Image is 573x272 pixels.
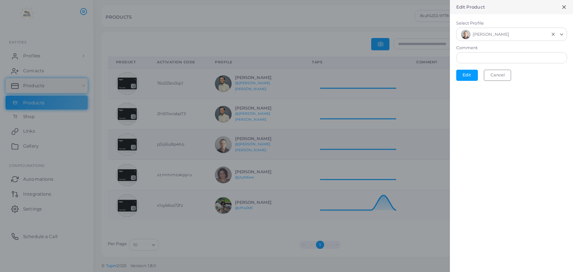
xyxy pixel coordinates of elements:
[551,31,556,37] button: Clear Selected
[456,20,567,26] label: Select Profile
[461,30,470,39] img: avatar
[456,45,478,51] label: Comment
[456,70,478,81] button: Edit
[511,29,549,39] input: Search for option
[473,31,509,38] span: [PERSON_NAME]
[484,70,511,81] button: Cancel
[456,4,485,10] h5: Edit Product
[456,28,567,41] div: Search for option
